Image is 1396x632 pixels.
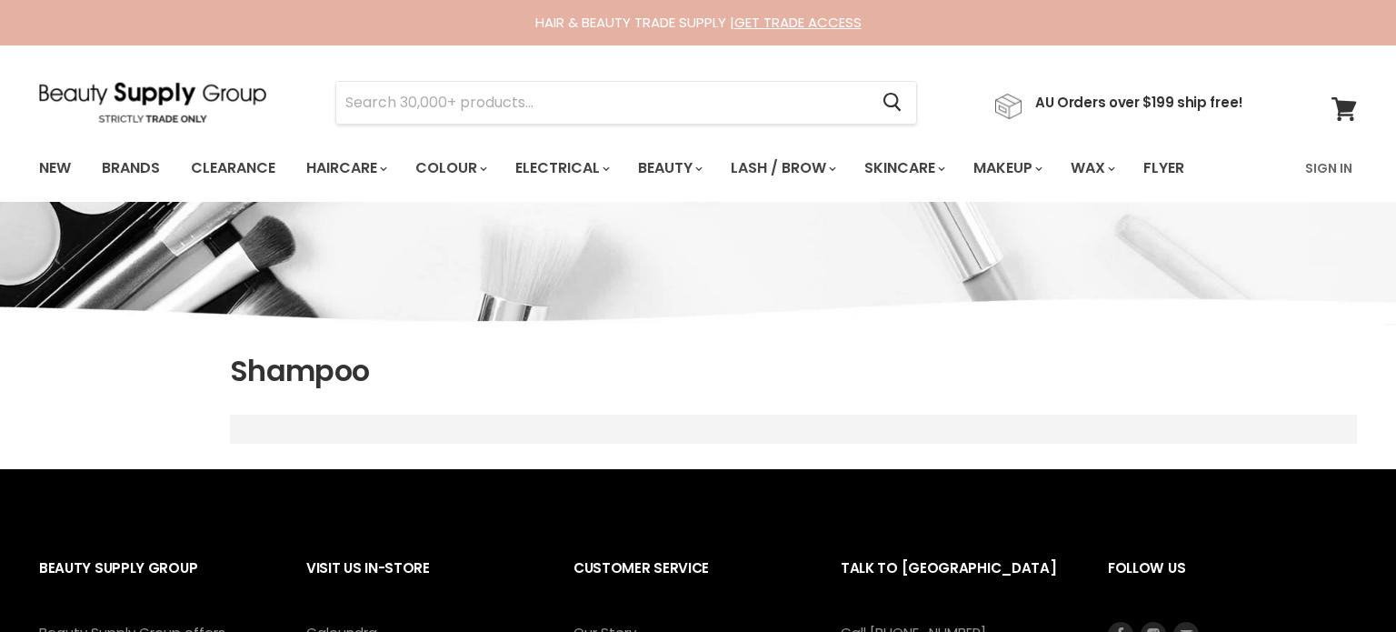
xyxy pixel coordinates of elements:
[841,546,1072,621] h2: Talk to [GEOGRAPHIC_DATA]
[293,149,398,187] a: Haircare
[335,81,917,125] form: Product
[1057,149,1126,187] a: Wax
[39,546,270,621] h2: Beauty Supply Group
[16,14,1380,32] div: HAIR & BEAUTY TRADE SUPPLY |
[960,149,1053,187] a: Makeup
[573,546,804,621] h2: Customer Service
[1108,546,1357,621] h2: Follow us
[1130,149,1198,187] a: Flyer
[717,149,847,187] a: Lash / Brow
[306,546,537,621] h2: Visit Us In-Store
[734,13,862,32] a: GET TRADE ACCESS
[336,82,868,124] input: Search
[177,149,289,187] a: Clearance
[851,149,956,187] a: Skincare
[88,149,174,187] a: Brands
[868,82,916,124] button: Search
[25,142,1246,195] ul: Main menu
[16,142,1380,195] nav: Main
[624,149,713,187] a: Beauty
[25,149,85,187] a: New
[1294,149,1363,187] a: Sign In
[502,149,621,187] a: Electrical
[230,352,1357,390] h1: Shampoo
[402,149,498,187] a: Colour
